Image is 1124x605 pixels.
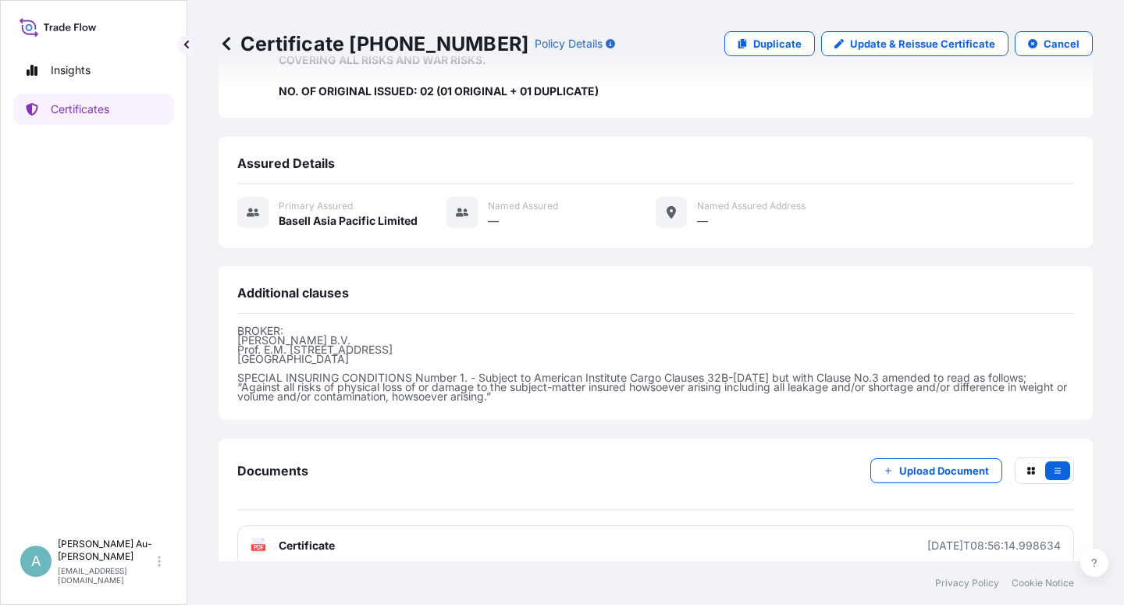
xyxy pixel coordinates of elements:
[51,101,109,117] p: Certificates
[927,538,1061,553] div: [DATE]T08:56:14.998634
[51,62,91,78] p: Insights
[13,94,174,125] a: Certificates
[279,538,335,553] span: Certificate
[237,525,1074,566] a: PDFCertificate[DATE]T08:56:14.998634
[237,285,349,301] span: Additional clauses
[488,213,499,229] span: —
[535,36,603,52] p: Policy Details
[935,577,999,589] a: Privacy Policy
[821,31,1008,56] a: Update & Reissue Certificate
[1012,577,1074,589] a: Cookie Notice
[31,553,41,569] span: A
[1044,36,1080,52] p: Cancel
[488,200,558,212] span: Named Assured
[219,31,528,56] p: Certificate [PHONE_NUMBER]
[254,545,264,550] text: PDF
[724,31,815,56] a: Duplicate
[850,36,995,52] p: Update & Reissue Certificate
[58,538,155,563] p: [PERSON_NAME] Au-[PERSON_NAME]
[237,326,1074,401] p: BROKER: [PERSON_NAME] B.V. Prof. E.M. [STREET_ADDRESS] [GEOGRAPHIC_DATA] SPECIAL INSURING CONDITI...
[870,458,1002,483] button: Upload Document
[237,155,335,171] span: Assured Details
[279,200,353,212] span: Primary assured
[279,213,418,229] span: Basell Asia Pacific Limited
[899,463,989,479] p: Upload Document
[697,200,806,212] span: Named Assured Address
[753,36,802,52] p: Duplicate
[1015,31,1093,56] button: Cancel
[237,463,308,479] span: Documents
[13,55,174,86] a: Insights
[697,213,708,229] span: —
[58,566,155,585] p: [EMAIL_ADDRESS][DOMAIN_NAME]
